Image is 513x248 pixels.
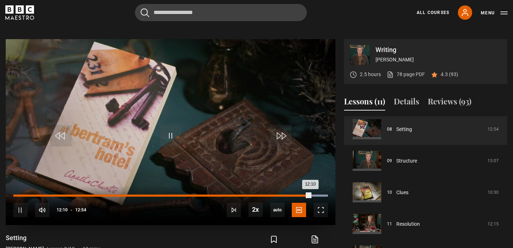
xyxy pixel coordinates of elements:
p: [PERSON_NAME] [376,56,502,64]
button: Next Lesson [227,203,241,217]
button: Submit the search query [141,8,149,17]
button: Fullscreen [314,203,328,217]
button: Details [394,95,419,111]
button: Captions [292,203,306,217]
p: 2.5 hours [360,71,381,78]
button: Lessons (11) [344,95,385,111]
p: 4.3 (93) [441,71,458,78]
a: Clues [396,189,408,196]
span: - [71,207,72,212]
p: Writing [376,47,502,53]
button: Pause [13,203,28,217]
svg: BBC Maestro [5,5,34,20]
a: Setting [396,126,412,133]
div: Current quality: 1080p [270,203,285,217]
button: Toggle navigation [481,9,508,17]
input: Search [135,4,307,21]
button: Mute [35,203,49,217]
a: Resolution [396,220,420,228]
a: All Courses [417,9,449,16]
span: auto [270,203,285,217]
button: Reviews (93) [428,95,471,111]
video-js: Video Player [6,39,335,225]
h1: Setting [6,234,100,242]
a: Structure [396,157,417,165]
div: Progress Bar [13,195,328,197]
span: 12:10 [57,203,68,216]
span: 12:54 [75,203,86,216]
button: Playback Rate [248,202,263,217]
a: 78 page PDF [387,71,425,78]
